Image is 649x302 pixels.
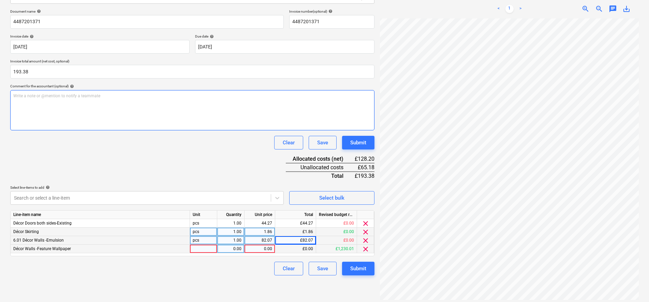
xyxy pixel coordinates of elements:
[622,5,631,13] span: save_alt
[208,34,214,39] span: help
[13,238,64,243] span: 6.01 Décor Walls -Emulsion
[275,236,316,245] div: £82.07
[44,185,50,189] span: help
[350,264,366,273] div: Submit
[28,34,34,39] span: help
[286,155,354,163] div: Allocated costs (net)
[275,219,316,228] div: £44.27
[10,185,284,190] div: Select line-items to add
[316,245,357,253] div: £1,230.01
[289,191,374,205] button: Select bulk
[220,236,241,245] div: 1.00
[274,262,303,275] button: Clear
[245,211,275,219] div: Unit price
[10,15,284,29] input: Document name
[309,262,337,275] button: Save
[217,211,245,219] div: Quantity
[190,228,217,236] div: pcs
[247,219,272,228] div: 44.27
[316,219,357,228] div: £0.00
[362,219,370,228] span: clear
[354,163,374,172] div: £65.18
[495,5,503,13] a: Previous page
[283,138,295,147] div: Clear
[247,236,272,245] div: 82.07
[195,34,374,39] div: Due date
[220,245,241,253] div: 0.00
[286,172,354,180] div: Total
[316,228,357,236] div: £0.00
[247,245,272,253] div: 0.00
[220,228,241,236] div: 1.00
[289,15,374,29] input: Invoice number
[190,219,217,228] div: pcs
[275,228,316,236] div: £1.86
[316,236,357,245] div: £0.00
[35,9,41,13] span: help
[13,221,72,226] span: Décor Doors both sides-Existing
[595,5,603,13] span: zoom_out
[195,40,374,54] input: Due date not specified
[316,211,357,219] div: Revised budget remaining
[247,228,272,236] div: 1.86
[362,236,370,245] span: clear
[327,9,333,13] span: help
[275,245,316,253] div: £0.00
[190,211,217,219] div: Unit
[342,136,374,149] button: Submit
[362,245,370,253] span: clear
[342,262,374,275] button: Submit
[362,228,370,236] span: clear
[10,59,374,65] p: Invoice total amount (net cost, optional)
[354,172,374,180] div: £193.38
[10,65,374,78] input: Invoice total amount (net cost, optional)
[10,40,190,54] input: Invoice date not specified
[10,84,374,88] div: Comment for the accountant (optional)
[609,5,617,13] span: chat
[13,246,71,251] span: Décor Walls -Feature Wallpaper
[10,9,284,14] div: Document name
[283,264,295,273] div: Clear
[13,229,39,234] span: Décor Skirting
[317,264,328,273] div: Save
[11,211,190,219] div: Line-item name
[289,9,374,14] div: Invoice number (optional)
[274,136,303,149] button: Clear
[505,5,514,13] a: Page 1 is your current page
[319,193,344,202] div: Select bulk
[350,138,366,147] div: Submit
[275,211,316,219] div: Total
[10,34,190,39] div: Invoice date
[309,136,337,149] button: Save
[190,236,217,245] div: pcs
[69,84,74,88] span: help
[220,219,241,228] div: 1.00
[317,138,328,147] div: Save
[581,5,590,13] span: zoom_in
[516,5,525,13] a: Next page
[615,269,649,302] iframe: Chat Widget
[286,163,354,172] div: Unallocated costs
[354,155,374,163] div: £128.20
